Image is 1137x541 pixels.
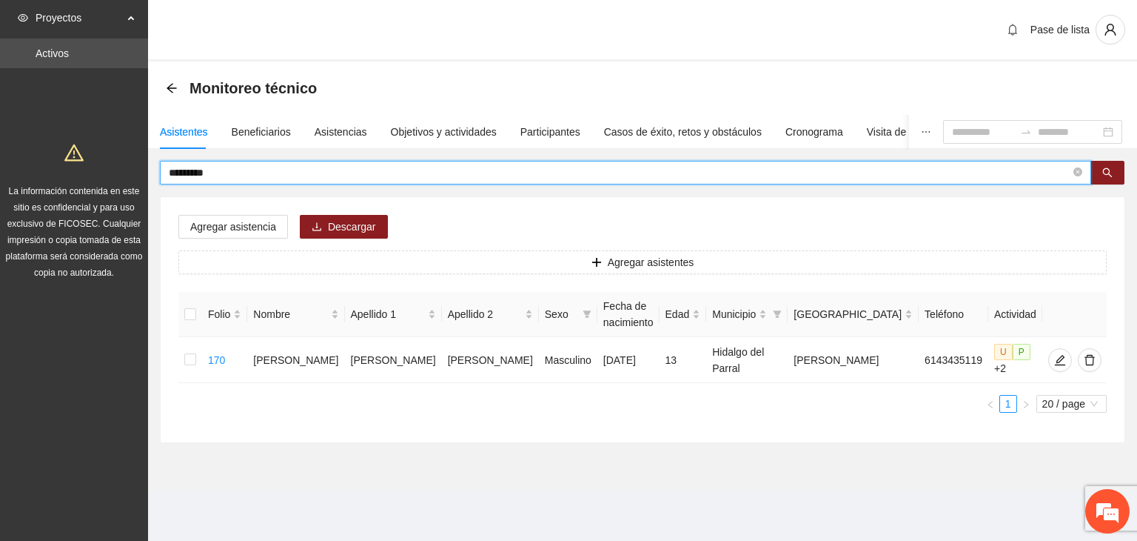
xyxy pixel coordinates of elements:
[1042,396,1101,412] span: 20 / page
[921,127,931,137] span: ellipsis
[591,257,602,269] span: plus
[608,254,694,270] span: Agregar asistentes
[1049,354,1071,366] span: edit
[706,337,788,383] td: Hidalgo del Parral
[988,292,1042,337] th: Actividad
[166,82,178,95] div: Back
[773,310,782,319] span: filter
[1017,395,1035,413] li: Next Page
[665,306,690,322] span: Edad
[190,219,276,235] span: Agregar asistencia
[6,186,143,278] span: La información contenida en este sitio es confidencial y para uso exclusivo de FICOSEC. Cualquier...
[982,395,999,413] button: left
[442,337,539,383] td: [PERSON_NAME]
[1017,395,1035,413] button: right
[202,292,247,337] th: Folio
[986,400,995,409] span: left
[660,292,707,337] th: Edad
[1090,161,1124,185] button: search
[1096,23,1124,36] span: user
[788,337,919,383] td: [PERSON_NAME]
[1096,15,1125,44] button: user
[208,306,230,322] span: Folio
[64,143,84,162] span: warning
[1001,18,1024,42] button: bell
[867,124,1005,140] div: Visita de campo y entregables
[919,292,988,337] th: Teléfono
[919,337,988,383] td: 6143435119
[583,310,591,319] span: filter
[1078,348,1101,372] button: delete
[794,306,902,322] span: [GEOGRAPHIC_DATA]
[253,306,327,322] span: Nombre
[1048,348,1072,372] button: edit
[448,306,522,322] span: Apellido 2
[909,115,943,149] button: ellipsis
[712,306,756,322] span: Municipio
[706,292,788,337] th: Municipio
[391,124,497,140] div: Objetivos y actividades
[18,13,28,23] span: eye
[785,124,843,140] div: Cronograma
[1079,354,1101,366] span: delete
[520,124,580,140] div: Participantes
[166,82,178,94] span: arrow-left
[1020,126,1032,138] span: swap-right
[1000,396,1016,412] a: 1
[994,344,1013,360] span: U
[788,292,919,337] th: Colonia
[345,292,442,337] th: Apellido 1
[178,250,1107,274] button: plusAgregar asistentes
[36,3,123,33] span: Proyectos
[312,222,322,233] span: download
[1030,24,1090,36] span: Pase de lista
[1102,167,1113,179] span: search
[208,354,225,366] a: 170
[1073,167,1082,176] span: close-circle
[232,124,291,140] div: Beneficiarios
[328,219,376,235] span: Descargar
[604,124,762,140] div: Casos de éxito, retos y obstáculos
[300,215,388,239] button: downloadDescargar
[1022,400,1030,409] span: right
[1036,395,1107,413] div: Page Size
[36,47,69,59] a: Activos
[247,292,344,337] th: Nombre
[189,76,317,100] span: Monitoreo técnico
[545,306,577,322] span: Sexo
[597,292,660,337] th: Fecha de nacimiento
[160,124,208,140] div: Asistentes
[597,337,660,383] td: [DATE]
[1073,166,1082,180] span: close-circle
[982,395,999,413] li: Previous Page
[442,292,539,337] th: Apellido 2
[345,337,442,383] td: [PERSON_NAME]
[1002,24,1024,36] span: bell
[178,215,288,239] button: Agregar asistencia
[1013,344,1030,360] span: P
[1020,126,1032,138] span: to
[660,337,707,383] td: 13
[580,303,594,325] span: filter
[315,124,367,140] div: Asistencias
[988,337,1042,383] td: +2
[247,337,344,383] td: [PERSON_NAME]
[539,337,597,383] td: Masculino
[351,306,425,322] span: Apellido 1
[770,303,785,325] span: filter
